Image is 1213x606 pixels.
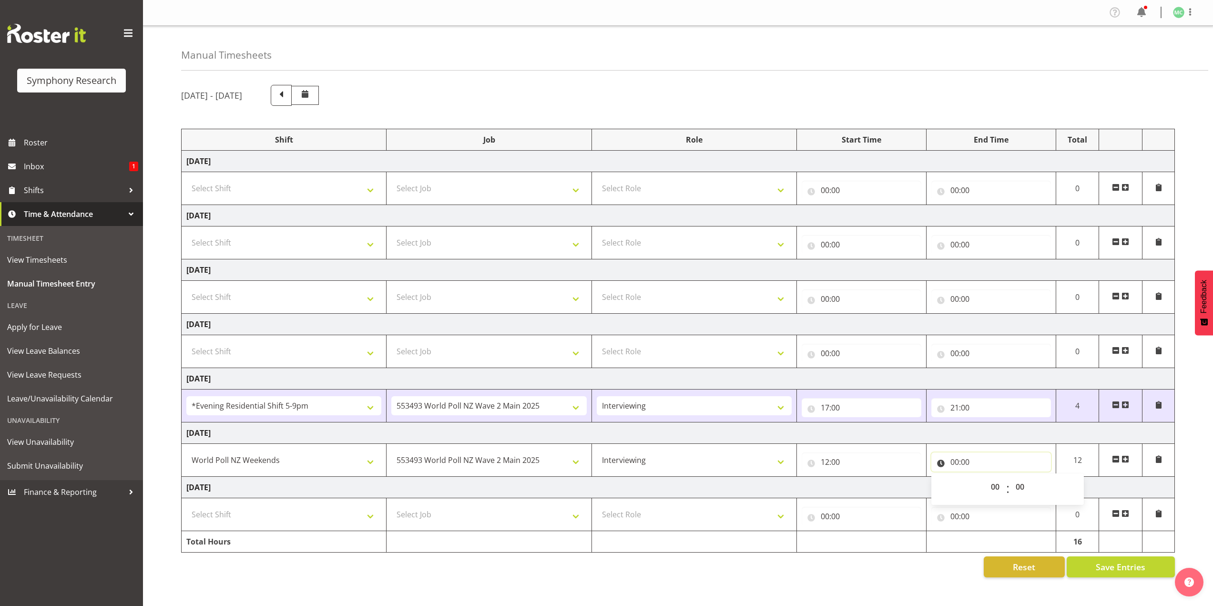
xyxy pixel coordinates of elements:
span: Finance & Reporting [24,485,124,499]
input: Click to select... [802,507,921,526]
span: : [1006,477,1009,501]
td: 12 [1056,444,1099,477]
input: Click to select... [931,289,1051,308]
td: 0 [1056,335,1099,368]
td: [DATE] [182,314,1175,335]
a: View Leave Balances [2,339,141,363]
div: Job [391,134,586,145]
td: [DATE] [182,205,1175,226]
input: Click to select... [931,507,1051,526]
input: Click to select... [931,344,1051,363]
span: Save Entries [1096,561,1145,573]
button: Feedback - Show survey [1195,270,1213,335]
img: Rosterit website logo [7,24,86,43]
td: [DATE] [182,422,1175,444]
td: 0 [1056,226,1099,259]
input: Click to select... [802,398,921,417]
input: Click to select... [931,452,1051,472]
td: 0 [1056,498,1099,531]
td: [DATE] [182,151,1175,172]
a: Leave/Unavailability Calendar [2,387,141,411]
a: Apply for Leave [2,315,141,339]
input: Click to select... [802,289,921,308]
div: End Time [931,134,1051,145]
h5: [DATE] - [DATE] [181,90,242,101]
div: Timesheet [2,228,141,248]
div: Symphony Research [27,73,116,88]
span: View Unavailability [7,435,136,449]
span: Time & Attendance [24,207,124,221]
span: Shifts [24,183,124,197]
span: 1 [129,162,138,171]
span: View Leave Requests [7,368,136,382]
h4: Manual Timesheets [181,50,272,61]
span: Reset [1013,561,1035,573]
div: Unavailability [2,411,141,430]
input: Click to select... [931,181,1051,200]
img: matthew-coleman1906.jpg [1173,7,1184,18]
span: Manual Timesheet Entry [7,277,136,291]
input: Click to select... [802,344,921,363]
input: Click to select... [931,235,1051,254]
div: Role [597,134,792,145]
td: [DATE] [182,259,1175,281]
td: 0 [1056,172,1099,205]
td: 16 [1056,531,1099,553]
button: Save Entries [1067,556,1175,577]
span: Feedback [1200,280,1208,313]
a: View Unavailability [2,430,141,454]
span: View Timesheets [7,253,136,267]
div: Start Time [802,134,921,145]
input: Click to select... [802,235,921,254]
span: Inbox [24,159,129,174]
button: Reset [984,556,1065,577]
td: Total Hours [182,531,387,553]
img: help-xxl-2.png [1184,577,1194,587]
td: [DATE] [182,477,1175,498]
div: Shift [186,134,381,145]
input: Click to select... [802,181,921,200]
a: Manual Timesheet Entry [2,272,141,296]
span: View Leave Balances [7,344,136,358]
input: Click to select... [931,398,1051,417]
div: Leave [2,296,141,315]
a: View Timesheets [2,248,141,272]
div: Total [1061,134,1094,145]
span: Submit Unavailability [7,459,136,473]
input: Click to select... [802,452,921,472]
span: Apply for Leave [7,320,136,334]
a: View Leave Requests [2,363,141,387]
td: [DATE] [182,368,1175,390]
td: 0 [1056,281,1099,314]
span: Roster [24,135,138,150]
a: Submit Unavailability [2,454,141,478]
span: Leave/Unavailability Calendar [7,391,136,406]
td: 4 [1056,390,1099,422]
